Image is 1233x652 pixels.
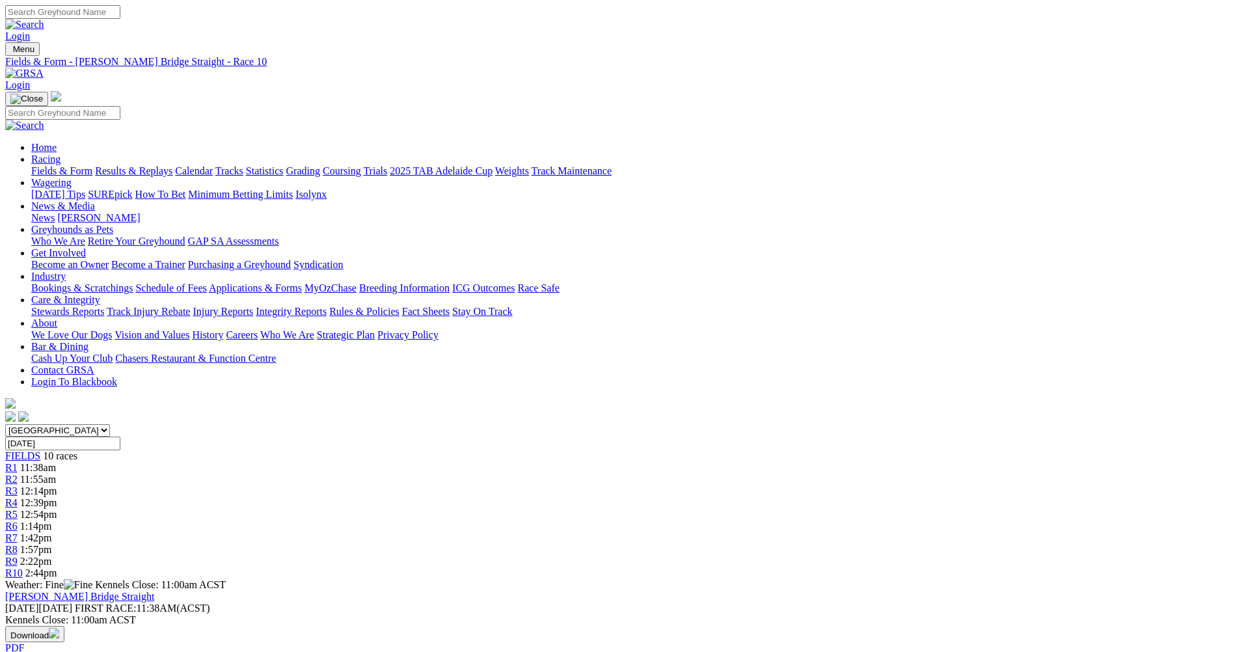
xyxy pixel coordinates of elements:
span: 2:44pm [25,567,57,578]
a: Breeding Information [359,282,450,293]
a: 2025 TAB Adelaide Cup [390,165,493,176]
a: How To Bet [135,189,186,200]
a: Cash Up Your Club [31,353,113,364]
a: Become a Trainer [111,259,185,270]
a: Weights [495,165,529,176]
div: Get Involved [31,259,1228,271]
a: Contact GRSA [31,364,94,375]
a: Race Safe [517,282,559,293]
a: Stay On Track [452,306,512,317]
a: Racing [31,154,61,165]
input: Search [5,106,120,120]
div: Industry [31,282,1228,294]
span: 12:54pm [20,509,57,520]
a: [DATE] Tips [31,189,85,200]
a: Track Injury Rebate [107,306,190,317]
img: facebook.svg [5,411,16,422]
span: 2:22pm [20,556,52,567]
a: Integrity Reports [256,306,327,317]
a: Privacy Policy [377,329,439,340]
a: R9 [5,556,18,567]
a: R8 [5,544,18,555]
a: SUREpick [88,189,132,200]
a: Injury Reports [193,306,253,317]
span: R7 [5,532,18,543]
img: Search [5,120,44,131]
a: Bar & Dining [31,341,88,352]
img: Search [5,19,44,31]
img: GRSA [5,68,44,79]
input: Search [5,5,120,19]
a: R1 [5,462,18,473]
a: Calendar [175,165,213,176]
a: We Love Our Dogs [31,329,112,340]
a: Who We Are [260,329,314,340]
a: Chasers Restaurant & Function Centre [115,353,276,364]
img: download.svg [49,628,59,638]
a: R2 [5,474,18,485]
span: 12:39pm [20,497,57,508]
img: twitter.svg [18,411,29,422]
img: Close [10,94,43,104]
span: 12:14pm [20,485,57,496]
span: Kennels Close: 11:00am ACST [95,579,226,590]
button: Download [5,626,64,642]
a: Home [31,142,57,153]
a: Tracks [215,165,243,176]
span: 1:14pm [20,521,52,532]
a: Rules & Policies [329,306,400,317]
span: 11:38am [20,462,56,473]
a: Who We Are [31,236,85,247]
span: 1:42pm [20,532,52,543]
button: Toggle navigation [5,92,48,106]
div: Care & Integrity [31,306,1228,318]
a: MyOzChase [305,282,357,293]
a: Login [5,31,30,42]
a: R10 [5,567,23,578]
a: R5 [5,509,18,520]
a: Industry [31,271,66,282]
span: Weather: Fine [5,579,95,590]
a: R3 [5,485,18,496]
span: [DATE] [5,603,39,614]
a: Login To Blackbook [31,376,117,387]
a: News [31,212,55,223]
a: R4 [5,497,18,508]
a: Care & Integrity [31,294,100,305]
a: Greyhounds as Pets [31,224,113,235]
span: 11:38AM(ACST) [75,603,210,614]
a: Syndication [293,259,343,270]
span: Menu [13,44,34,54]
div: Racing [31,165,1228,177]
a: [PERSON_NAME] [57,212,140,223]
a: Get Involved [31,247,86,258]
a: Isolynx [295,189,327,200]
span: FIELDS [5,450,40,461]
a: Fields & Form [31,165,92,176]
a: ICG Outcomes [452,282,515,293]
img: logo-grsa-white.png [5,398,16,409]
button: Toggle navigation [5,42,40,56]
div: Kennels Close: 11:00am ACST [5,614,1228,626]
img: logo-grsa-white.png [51,91,61,102]
span: 1:57pm [20,544,52,555]
a: Retire Your Greyhound [88,236,185,247]
a: Fields & Form - [PERSON_NAME] Bridge Straight - Race 10 [5,56,1228,68]
a: News & Media [31,200,95,211]
input: Select date [5,437,120,450]
a: Trials [363,165,387,176]
a: Results & Replays [95,165,172,176]
a: Vision and Values [115,329,189,340]
a: Careers [226,329,258,340]
a: Schedule of Fees [135,282,206,293]
a: Wagering [31,177,72,188]
a: Purchasing a Greyhound [188,259,291,270]
a: GAP SA Assessments [188,236,279,247]
a: [PERSON_NAME] Bridge Straight [5,591,154,602]
a: R6 [5,521,18,532]
span: [DATE] [5,603,72,614]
